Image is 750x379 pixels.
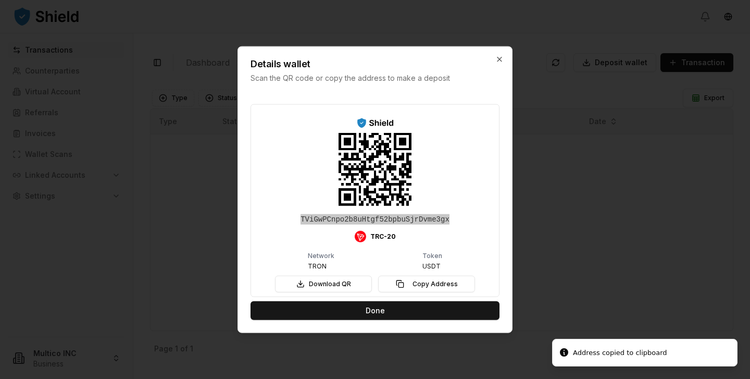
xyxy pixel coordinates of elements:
[251,301,499,320] button: Done
[378,276,475,292] button: Copy Address
[370,233,396,241] span: TRC-20
[356,117,394,129] img: ShieldPay Logo
[308,262,327,271] span: TRON
[308,253,334,259] p: Network
[251,72,479,83] p: Scan the QR code or copy the address to make a deposit
[275,276,372,292] button: Download QR
[251,59,479,68] h2: Details wallet
[422,262,441,271] span: USDT
[355,231,366,242] img: Tron Logo
[301,214,449,225] div: TViGwPCnpo2b8uHtgf52bpbuSjrDvme3gx
[422,253,442,259] p: Token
